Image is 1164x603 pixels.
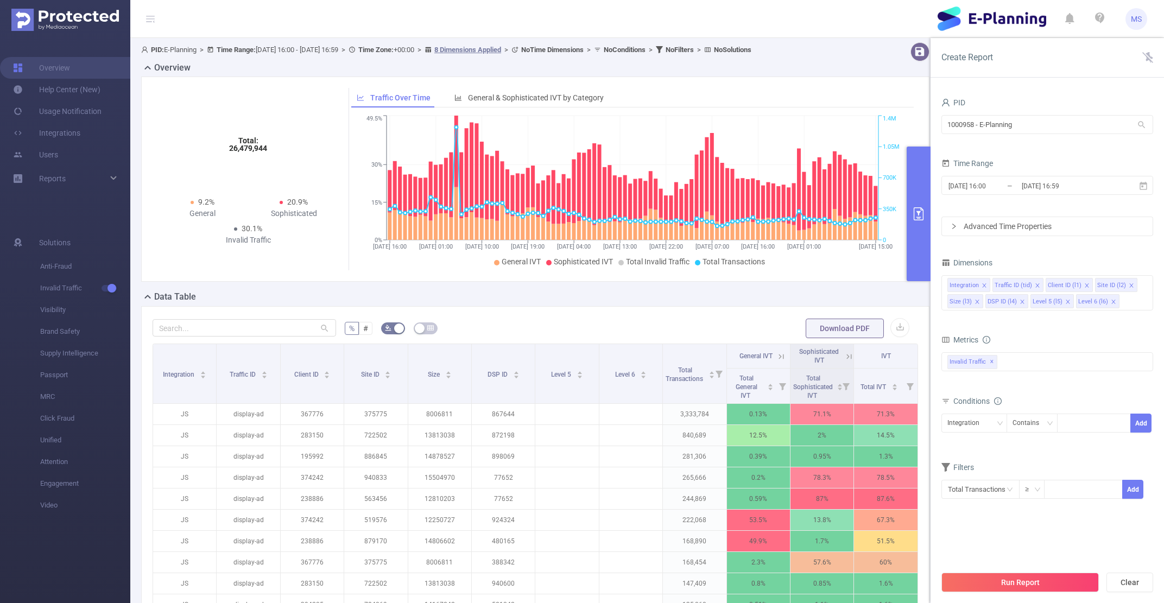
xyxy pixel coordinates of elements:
[626,257,689,266] span: Total Invalid Traffic
[727,510,790,530] p: 53.5%
[375,237,382,244] tspan: 0%
[472,531,535,551] p: 480165
[990,356,994,369] span: ✕
[790,552,853,573] p: 57.6%
[891,386,897,389] i: icon: caret-down
[344,510,407,530] p: 519576
[1111,299,1116,306] i: icon: close
[666,46,694,54] b: No Filters
[947,414,987,432] div: Integration
[472,467,535,488] p: 77652
[153,552,216,573] p: JS
[551,371,573,378] span: Level 5
[40,256,130,277] span: Anti-Fraud
[281,552,344,573] p: 367776
[294,371,320,378] span: Client ID
[1034,486,1041,494] i: icon: down
[891,382,897,385] i: icon: caret-up
[513,374,519,377] i: icon: caret-down
[1030,294,1074,308] li: Level 5 (l5)
[344,425,407,446] p: 722502
[281,446,344,467] p: 195992
[941,335,978,344] span: Metrics
[663,425,726,446] p: 840,689
[472,488,535,509] p: 77652
[883,237,886,244] tspan: 0
[281,425,344,446] p: 283150
[577,374,583,377] i: icon: caret-down
[472,404,535,424] p: 867644
[39,232,71,253] span: Solutions
[790,488,853,509] p: 87%
[39,168,66,189] a: Reports
[950,278,979,293] div: Integration
[941,463,974,472] span: Filters
[408,552,471,573] p: 8006811
[1047,420,1053,428] i: icon: down
[854,467,918,488] p: 78.5%
[154,290,196,303] h2: Data Table
[361,371,381,378] span: Site ID
[854,510,918,530] p: 67.3%
[13,122,80,144] a: Integrations
[557,243,591,250] tspan: [DATE] 04:00
[666,366,705,383] span: Total Transactions
[281,531,344,551] p: 238886
[281,488,344,509] p: 238886
[727,425,790,446] p: 12.5%
[513,370,519,373] i: icon: caret-up
[427,325,434,331] i: icon: table
[881,352,891,360] span: IVT
[736,375,757,399] span: Total General IVT
[261,374,267,377] i: icon: caret-down
[344,488,407,509] p: 563456
[1131,8,1142,30] span: MS
[366,116,382,123] tspan: 49.5%
[1035,283,1040,289] i: icon: close
[238,136,258,145] tspan: Total:
[513,370,520,376] div: Sort
[40,321,130,342] span: Brand Safety
[663,573,726,594] p: 147,409
[951,223,957,230] i: icon: right
[790,404,853,424] p: 71.1%
[445,370,452,376] div: Sort
[370,93,431,102] span: Traffic Over Time
[950,295,972,309] div: Size (l3)
[775,369,790,403] i: Filter menu
[465,243,498,250] tspan: [DATE] 10:00
[217,404,280,424] p: display-ad
[344,446,407,467] p: 886845
[454,94,462,101] i: icon: bar-chart
[40,299,130,321] span: Visibility
[153,573,216,594] p: JS
[217,510,280,530] p: display-ad
[200,370,206,373] i: icon: caret-up
[694,46,704,54] span: >
[727,531,790,551] p: 49.9%
[902,369,918,403] i: Filter menu
[854,425,918,446] p: 14.5%
[837,382,843,389] div: Sort
[217,552,280,573] p: display-ad
[153,531,216,551] p: JS
[13,144,58,166] a: Users
[854,531,918,551] p: 51.5%
[883,116,896,123] tspan: 1.4M
[739,352,773,360] span: General IVT
[153,446,216,467] p: JS
[727,404,790,424] p: 0.13%
[992,278,1043,292] li: Traffic ID (tid)
[40,451,130,473] span: Attention
[861,383,888,391] span: Total IVT
[709,374,715,377] i: icon: caret-down
[714,46,751,54] b: No Solutions
[344,531,407,551] p: 879170
[357,94,364,101] i: icon: line-chart
[151,46,164,54] b: PID:
[1025,480,1036,498] div: ≥
[434,46,501,54] u: 8 Dimensions Applied
[198,198,214,206] span: 9.2%
[385,374,391,377] i: icon: caret-down
[153,404,216,424] p: JS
